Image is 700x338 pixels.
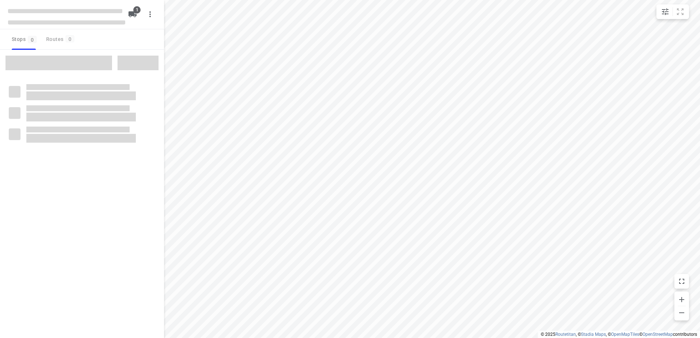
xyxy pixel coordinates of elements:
[541,332,697,337] li: © 2025 , © , © © contributors
[656,4,689,19] div: small contained button group
[643,332,673,337] a: OpenStreetMap
[658,4,673,19] button: Map settings
[611,332,639,337] a: OpenMapTiles
[581,332,606,337] a: Stadia Maps
[555,332,576,337] a: Routetitan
